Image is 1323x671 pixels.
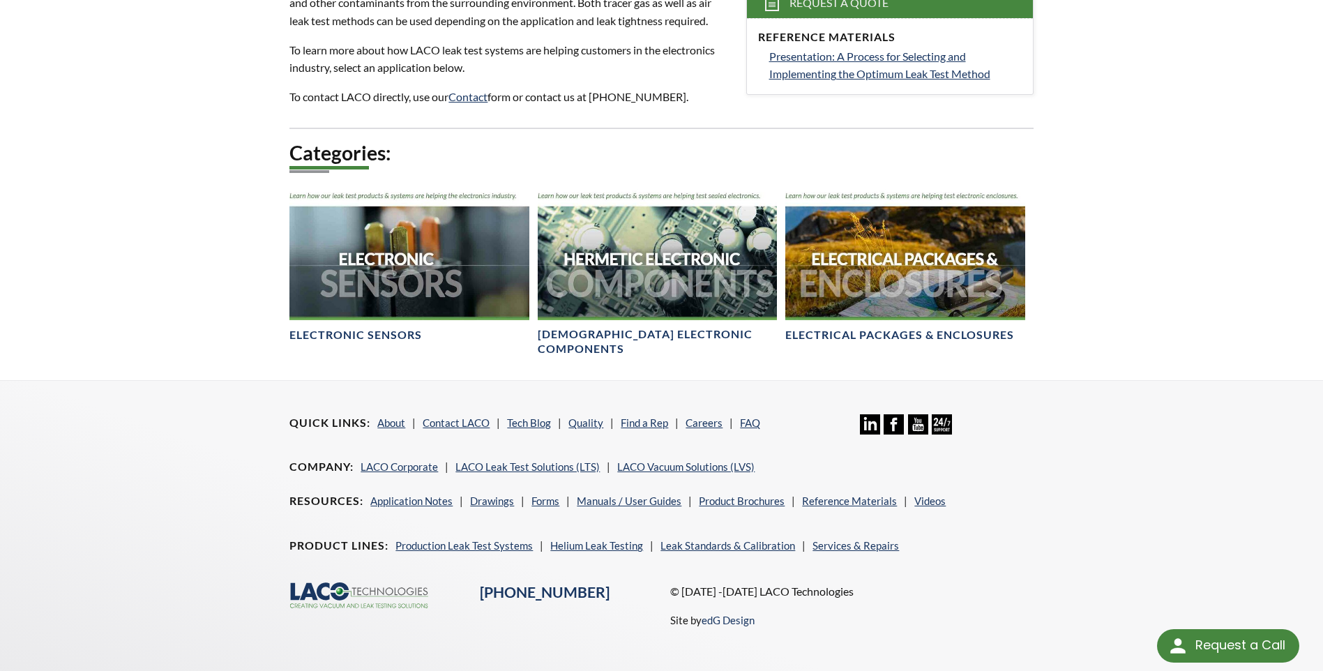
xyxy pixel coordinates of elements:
[538,186,777,357] a: Hermetic Electronic Components header[DEMOGRAPHIC_DATA] Electronic Components
[769,47,1022,83] a: Presentation: A Process for Selecting and Implementing the Optimum Leak Test Method
[617,460,755,473] a: LACO Vacuum Solutions (LVS)
[802,495,897,507] a: Reference Materials
[289,494,363,508] h4: Resources
[289,140,1033,166] h2: Categories:
[531,495,559,507] a: Forms
[423,416,490,429] a: Contact LACO
[769,50,990,81] span: Presentation: A Process for Selecting and Implementing the Optimum Leak Test Method
[289,88,729,106] p: To contact LACO directly, use our form or contact us at [PHONE_NUMBER].
[932,424,952,437] a: 24/7 Support
[758,30,1022,45] h4: Reference Materials
[289,460,354,474] h4: Company
[538,327,777,356] h4: [DEMOGRAPHIC_DATA] Electronic Components
[480,583,610,601] a: [PHONE_NUMBER]
[785,328,1014,342] h4: Electrical Packages & Enclosures
[361,460,438,473] a: LACO Corporate
[1167,635,1189,657] img: round button
[395,539,533,552] a: Production Leak Test Systems
[660,539,795,552] a: Leak Standards & Calibration
[740,416,760,429] a: FAQ
[370,495,453,507] a: Application Notes
[289,41,729,77] p: To learn more about how LACO leak test systems are helping customers in the electronics industry,...
[914,495,946,507] a: Videos
[621,416,668,429] a: Find a Rep
[670,582,1034,601] p: © [DATE] -[DATE] LACO Technologies
[470,495,514,507] a: Drawings
[550,539,643,552] a: Helium Leak Testing
[812,539,899,552] a: Services & Repairs
[377,416,405,429] a: About
[568,416,603,429] a: Quality
[507,416,551,429] a: Tech Blog
[448,90,487,103] a: Contact
[289,416,370,430] h4: Quick Links
[289,186,529,343] a: Electronic Sensor headerElectronic Sensors
[289,538,388,553] h4: Product Lines
[702,614,755,626] a: edG Design
[1157,629,1299,663] div: Request a Call
[699,495,785,507] a: Product Brochures
[1195,629,1285,661] div: Request a Call
[670,612,755,628] p: Site by
[455,460,600,473] a: LACO Leak Test Solutions (LTS)
[577,495,681,507] a: Manuals / User Guides
[785,186,1025,343] a: Electrical Packages & Enclosures headerElectrical Packages & Enclosures
[932,414,952,435] img: 24/7 Support Icon
[686,416,723,429] a: Careers
[289,328,422,342] h4: Electronic Sensors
